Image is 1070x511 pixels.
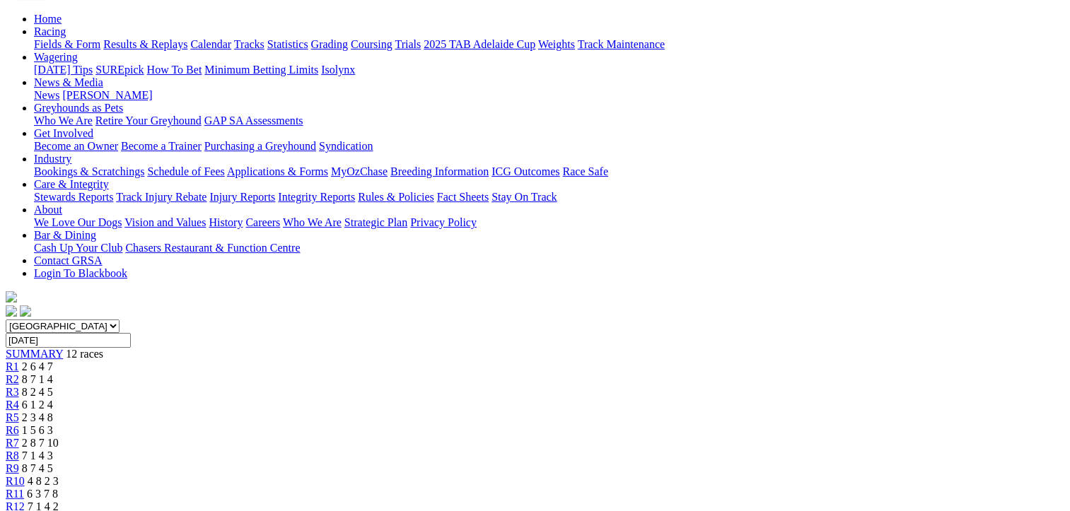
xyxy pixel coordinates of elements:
[34,165,1064,178] div: Industry
[34,191,1064,204] div: Care & Integrity
[34,229,96,241] a: Bar & Dining
[6,462,19,474] a: R9
[34,153,71,165] a: Industry
[437,191,489,203] a: Fact Sheets
[22,450,53,462] span: 7 1 4 3
[6,437,19,449] a: R7
[34,76,103,88] a: News & Media
[22,437,59,449] span: 2 8 7 10
[578,38,665,50] a: Track Maintenance
[204,64,318,76] a: Minimum Betting Limits
[6,488,24,500] a: R11
[34,178,109,190] a: Care & Integrity
[95,114,202,127] a: Retire Your Greyhound
[28,475,59,487] span: 4 8 2 3
[390,165,489,177] a: Breeding Information
[125,242,300,254] a: Chasers Restaurant & Function Centre
[351,38,392,50] a: Coursing
[6,348,63,360] a: SUMMARY
[147,165,224,177] a: Schedule of Fees
[147,64,202,76] a: How To Bet
[34,64,93,76] a: [DATE] Tips
[34,25,66,37] a: Racing
[34,102,123,114] a: Greyhounds as Pets
[6,305,17,317] img: facebook.svg
[424,38,535,50] a: 2025 TAB Adelaide Cup
[209,216,243,228] a: History
[22,424,53,436] span: 1 5 6 3
[562,165,607,177] a: Race Safe
[395,38,421,50] a: Trials
[34,267,127,279] a: Login To Blackbook
[227,165,328,177] a: Applications & Forms
[34,89,59,101] a: News
[209,191,275,203] a: Injury Reports
[6,450,19,462] a: R8
[124,216,206,228] a: Vision and Values
[34,140,118,152] a: Become an Owner
[34,114,1064,127] div: Greyhounds as Pets
[6,360,19,372] a: R1
[95,64,144,76] a: SUREpick
[22,399,53,411] span: 6 1 2 4
[6,399,19,411] a: R4
[22,386,53,398] span: 8 2 4 5
[103,38,187,50] a: Results & Replays
[34,13,62,25] a: Home
[234,38,264,50] a: Tracks
[319,140,373,152] a: Syndication
[331,165,388,177] a: MyOzChase
[34,114,93,127] a: Who We Are
[66,348,103,360] span: 12 races
[6,411,19,423] a: R5
[6,291,17,303] img: logo-grsa-white.png
[321,64,355,76] a: Isolynx
[34,89,1064,102] div: News & Media
[6,475,25,487] a: R10
[34,51,78,63] a: Wagering
[34,254,102,266] a: Contact GRSA
[190,38,231,50] a: Calendar
[62,89,152,101] a: [PERSON_NAME]
[34,64,1064,76] div: Wagering
[283,216,342,228] a: Who We Are
[22,373,53,385] span: 8 7 1 4
[22,360,53,372] span: 2 6 4 7
[34,216,1064,229] div: About
[6,386,19,398] a: R3
[6,424,19,436] a: R6
[6,373,19,385] a: R2
[34,38,1064,51] div: Racing
[6,333,131,348] input: Select date
[34,216,122,228] a: We Love Our Dogs
[34,191,113,203] a: Stewards Reports
[410,216,477,228] a: Privacy Policy
[34,242,1064,254] div: Bar & Dining
[34,204,62,216] a: About
[245,216,280,228] a: Careers
[34,140,1064,153] div: Get Involved
[358,191,434,203] a: Rules & Policies
[311,38,348,50] a: Grading
[344,216,407,228] a: Strategic Plan
[121,140,202,152] a: Become a Trainer
[204,140,316,152] a: Purchasing a Greyhound
[34,38,100,50] a: Fields & Form
[538,38,575,50] a: Weights
[20,305,31,317] img: twitter.svg
[34,165,144,177] a: Bookings & Scratchings
[22,411,53,423] span: 2 3 4 8
[278,191,355,203] a: Integrity Reports
[116,191,207,203] a: Track Injury Rebate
